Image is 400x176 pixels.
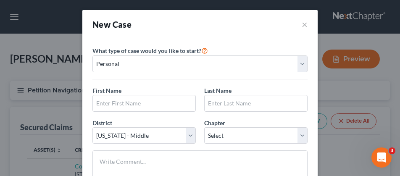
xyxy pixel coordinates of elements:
[93,95,195,111] input: Enter First Name
[204,87,232,94] span: Last Name
[92,119,112,126] span: District
[371,147,392,168] iframe: Intercom live chat
[92,87,121,94] span: First Name
[302,18,308,30] button: ×
[205,95,307,111] input: Enter Last Name
[389,147,395,154] span: 3
[204,119,225,126] span: Chapter
[92,19,132,29] strong: New Case
[92,45,208,55] label: What type of case would you like to start?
